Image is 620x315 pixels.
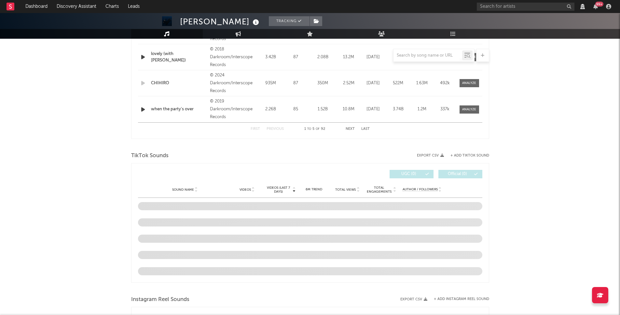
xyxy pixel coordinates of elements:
[338,106,359,113] div: 10.8M
[310,106,335,113] div: 1.52B
[403,187,438,192] span: Author / Followers
[438,170,482,178] button: Official(0)
[593,4,598,9] button: 99+
[180,16,261,27] div: [PERSON_NAME]
[307,128,311,130] span: to
[387,80,409,87] div: 522M
[240,188,251,192] span: Videos
[210,98,256,121] div: © 2019 Darkroom/Interscope Records
[172,188,194,192] span: Sound Name
[435,106,455,113] div: 337k
[435,80,455,87] div: 492k
[131,152,169,160] span: TikTok Sounds
[151,80,207,87] a: CHIHIRO
[267,127,284,131] button: Previous
[265,186,292,194] span: Videos (last 7 days)
[595,2,603,7] div: 99 +
[390,170,434,178] button: UGC(0)
[210,46,256,69] div: © 2018 Darkroom/Interscope Records
[412,106,432,113] div: 1.2M
[443,172,473,176] span: Official ( 0 )
[284,80,307,87] div: 87
[299,187,329,192] div: 6M Trend
[346,127,355,131] button: Next
[477,3,574,11] input: Search for artists
[269,16,310,26] button: Tracking
[335,188,356,192] span: Total Views
[260,80,281,87] div: 935M
[284,106,307,113] div: 85
[450,154,489,157] button: + Add TikTok Sound
[362,106,384,113] div: [DATE]
[427,297,489,301] div: + Add Instagram Reel Sound
[361,127,370,131] button: Last
[151,106,207,113] a: when the party's over
[434,297,489,301] button: + Add Instagram Reel Sound
[338,80,359,87] div: 2.52M
[316,128,320,130] span: of
[366,186,392,194] span: Total Engagements
[310,80,335,87] div: 350M
[412,80,432,87] div: 1.63M
[393,53,462,58] input: Search by song name or URL
[131,296,189,304] span: Instagram Reel Sounds
[210,72,256,95] div: © 2024 Darkroom/Interscope Records
[260,106,281,113] div: 2.26B
[400,297,427,301] button: Export CSV
[417,154,444,157] button: Export CSV
[297,125,333,133] div: 1 5 92
[444,154,489,157] button: + Add TikTok Sound
[387,106,409,113] div: 3.74B
[394,172,424,176] span: UGC ( 0 )
[251,127,260,131] button: First
[362,80,384,87] div: [DATE]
